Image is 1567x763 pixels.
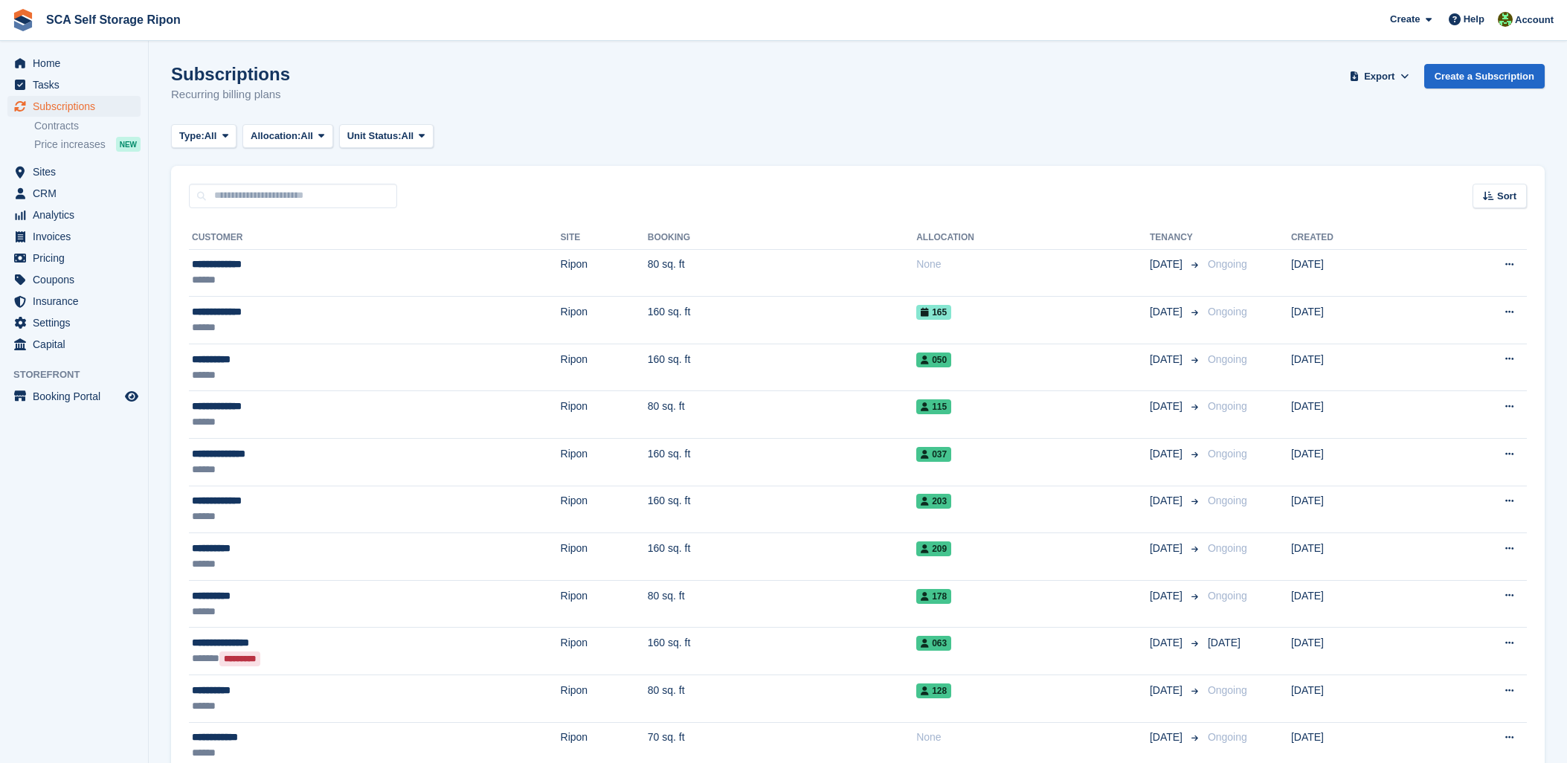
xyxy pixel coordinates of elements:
a: Create a Subscription [1424,64,1545,88]
span: Allocation: [251,129,300,144]
span: Ongoing [1208,731,1247,743]
td: [DATE] [1291,675,1427,723]
a: menu [7,312,141,333]
a: menu [7,291,141,312]
span: Ongoing [1208,590,1247,602]
span: [DATE] [1150,730,1185,745]
span: 115 [916,399,951,414]
a: menu [7,205,141,225]
td: Ripon [561,439,648,486]
div: NEW [116,137,141,152]
a: menu [7,386,141,407]
span: [DATE] [1150,257,1185,272]
td: 160 sq. ft [648,297,916,344]
span: [DATE] [1150,446,1185,462]
td: [DATE] [1291,439,1427,486]
span: CRM [33,183,122,204]
span: 209 [916,541,951,556]
span: Help [1464,12,1484,27]
a: Preview store [123,387,141,405]
div: None [916,730,1150,745]
a: menu [7,96,141,117]
span: Ongoing [1208,495,1247,506]
span: Create [1390,12,1420,27]
td: Ripon [561,486,648,533]
span: Pricing [33,248,122,268]
span: Booking Portal [33,386,122,407]
td: [DATE] [1291,628,1427,675]
th: Allocation [916,226,1150,250]
td: Ripon [561,675,648,723]
span: Insurance [33,291,122,312]
span: 037 [916,447,951,462]
span: 165 [916,305,951,320]
td: Ripon [561,344,648,391]
span: Type: [179,129,205,144]
span: 063 [916,636,951,651]
span: Tasks [33,74,122,95]
a: menu [7,269,141,290]
span: 050 [916,352,951,367]
span: 203 [916,494,951,509]
span: Invoices [33,226,122,247]
td: [DATE] [1291,533,1427,581]
th: Tenancy [1150,226,1202,250]
a: menu [7,53,141,74]
img: stora-icon-8386f47178a22dfd0bd8f6a31ec36ba5ce8667c1dd55bd0f319d3a0aa187defe.svg [12,9,34,31]
td: 160 sq. ft [648,344,916,391]
span: Ongoing [1208,258,1247,270]
a: menu [7,248,141,268]
span: Ongoing [1208,306,1247,318]
div: None [916,257,1150,272]
a: menu [7,226,141,247]
td: 160 sq. ft [648,439,916,486]
span: [DATE] [1150,541,1185,556]
span: Sites [33,161,122,182]
img: Kelly Neesham [1498,12,1513,27]
span: [DATE] [1208,637,1241,648]
button: Allocation: All [242,124,333,149]
td: 80 sq. ft [648,675,916,723]
td: Ripon [561,533,648,581]
p: Recurring billing plans [171,86,290,103]
span: Storefront [13,367,148,382]
span: Price increases [34,138,106,152]
td: [DATE] [1291,391,1427,439]
td: [DATE] [1291,580,1427,628]
td: Ripon [561,249,648,297]
td: 80 sq. ft [648,391,916,439]
span: Subscriptions [33,96,122,117]
span: Ongoing [1208,684,1247,696]
span: Settings [33,312,122,333]
button: Unit Status: All [339,124,434,149]
span: [DATE] [1150,635,1185,651]
span: Ongoing [1208,353,1247,365]
td: Ripon [561,297,648,344]
td: 80 sq. ft [648,580,916,628]
th: Customer [189,226,561,250]
td: Ripon [561,580,648,628]
span: [DATE] [1150,304,1185,320]
td: Ripon [561,628,648,675]
span: Ongoing [1208,448,1247,460]
span: All [300,129,313,144]
span: Ongoing [1208,542,1247,554]
span: Sort [1497,189,1516,204]
a: menu [7,74,141,95]
th: Created [1291,226,1427,250]
span: [DATE] [1150,588,1185,604]
a: menu [7,334,141,355]
span: Analytics [33,205,122,225]
td: 160 sq. ft [648,486,916,533]
td: [DATE] [1291,486,1427,533]
td: [DATE] [1291,297,1427,344]
span: Capital [33,334,122,355]
a: Contracts [34,119,141,133]
span: [DATE] [1150,399,1185,414]
span: [DATE] [1150,493,1185,509]
span: All [402,129,414,144]
h1: Subscriptions [171,64,290,84]
span: Ongoing [1208,400,1247,412]
a: SCA Self Storage Ripon [40,7,187,32]
td: 80 sq. ft [648,249,916,297]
